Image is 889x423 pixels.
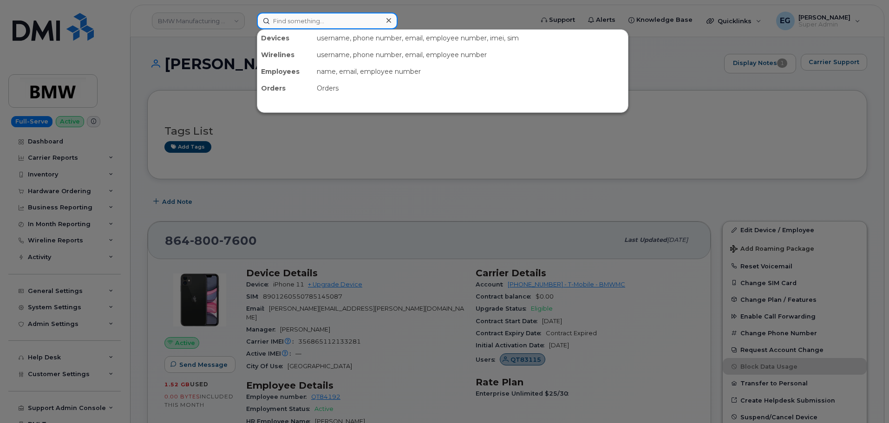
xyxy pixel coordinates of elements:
[313,63,628,80] div: name, email, employee number
[849,383,882,416] iframe: Messenger Launcher
[257,80,313,97] div: Orders
[313,80,628,97] div: Orders
[257,63,313,80] div: Employees
[257,30,313,46] div: Devices
[313,46,628,63] div: username, phone number, email, employee number
[313,30,628,46] div: username, phone number, email, employee number, imei, sim
[257,46,313,63] div: Wirelines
